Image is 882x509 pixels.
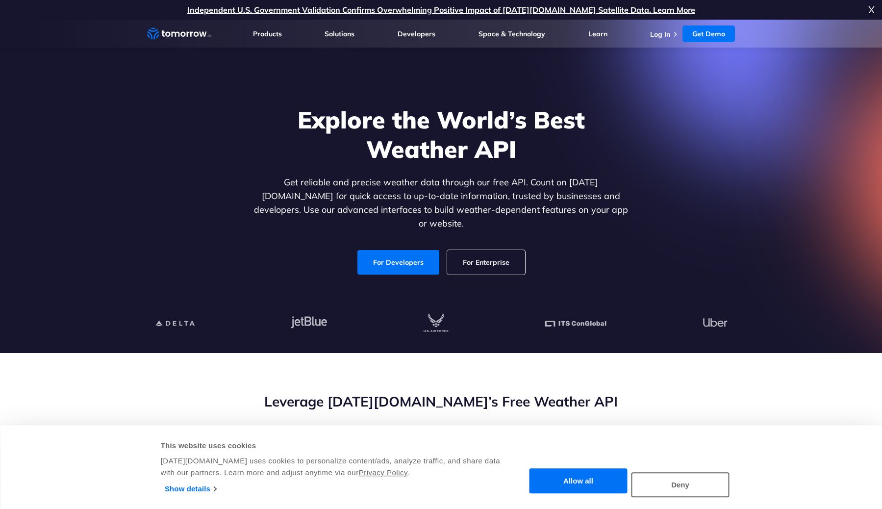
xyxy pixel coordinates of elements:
a: Solutions [325,29,354,38]
div: This website uses cookies [161,440,502,452]
a: Show details [165,482,216,496]
h2: Leverage [DATE][DOMAIN_NAME]’s Free Weather API [147,392,735,411]
a: For Enterprise [447,250,525,275]
a: Learn [588,29,607,38]
div: [DATE][DOMAIN_NAME] uses cookies to personalize content/ads, analyze traffic, and share data with... [161,455,502,479]
a: Products [253,29,282,38]
a: Independent U.S. Government Validation Confirms Overwhelming Positive Impact of [DATE][DOMAIN_NAM... [187,5,695,15]
h1: Explore the World’s Best Weather API [252,105,630,164]
button: Allow all [529,469,628,494]
a: Developers [398,29,435,38]
a: Get Demo [682,25,735,42]
a: Space & Technology [479,29,545,38]
a: Log In [650,30,670,39]
a: Home link [147,26,211,41]
button: Deny [631,472,730,497]
p: Get reliable and precise weather data through our free API. Count on [DATE][DOMAIN_NAME] for quic... [252,176,630,230]
a: For Developers [357,250,439,275]
a: Privacy Policy [359,468,408,477]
